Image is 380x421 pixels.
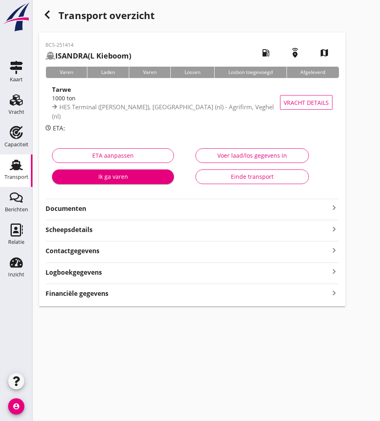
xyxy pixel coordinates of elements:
i: keyboard_arrow_right [329,203,339,213]
span: Vracht details [284,98,329,107]
div: Vracht [9,109,24,115]
div: Voer laad/los gegevens in [202,151,302,160]
i: keyboard_arrow_right [329,245,339,256]
div: Inzicht [8,272,24,277]
div: Transport [4,174,28,180]
div: Afgeleverd [287,67,339,78]
strong: Financiële gegevens [46,289,109,298]
div: Varen [129,67,170,78]
button: Voer laad/los gegevens in [195,148,308,163]
div: 1000 ton [52,94,281,102]
div: Laden [87,67,129,78]
i: keyboard_arrow_right [329,266,339,277]
button: ETA aanpassen [52,148,174,163]
strong: ISANDRA [55,51,88,61]
span: HES Terminal ([PERSON_NAME]), [GEOGRAPHIC_DATA] (nl) - Agrifirm, Veghel (nl) [52,103,274,120]
div: Varen [46,67,87,78]
div: Lossen [170,67,214,78]
div: Einde transport [202,172,302,181]
button: Vracht details [280,95,332,110]
img: logo-small.a267ee39.svg [2,2,31,32]
i: keyboard_arrow_right [329,287,339,298]
div: Kaart [10,77,23,82]
button: Einde transport [195,169,308,184]
i: account_circle [8,398,24,414]
strong: Scheepsdetails [46,225,93,234]
button: Ik ga varen [52,169,174,184]
strong: Contactgegevens [46,246,100,256]
strong: Documenten [46,204,329,213]
div: Berichten [5,207,28,212]
span: ETA: [53,124,65,132]
strong: Tarwe [52,85,71,93]
p: BCS-251414 [46,41,131,49]
div: Relatie [8,239,24,245]
i: keyboard_arrow_right [329,224,339,234]
i: local_gas_station [254,41,277,64]
i: emergency_share [284,41,306,64]
a: Tarwe1000 tonHES Terminal ([PERSON_NAME]), [GEOGRAPHIC_DATA] (nl) - Agrifirm, Veghel (nl)Vracht d... [46,85,339,120]
h2: (L Kieboom) [46,50,131,61]
div: Transport overzicht [39,7,345,26]
div: Ik ga varen [59,172,167,181]
div: Losbon toegevoegd [214,67,287,78]
div: ETA aanpassen [59,151,167,160]
i: map [313,41,336,64]
strong: Logboekgegevens [46,268,102,277]
div: Capaciteit [4,142,28,147]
